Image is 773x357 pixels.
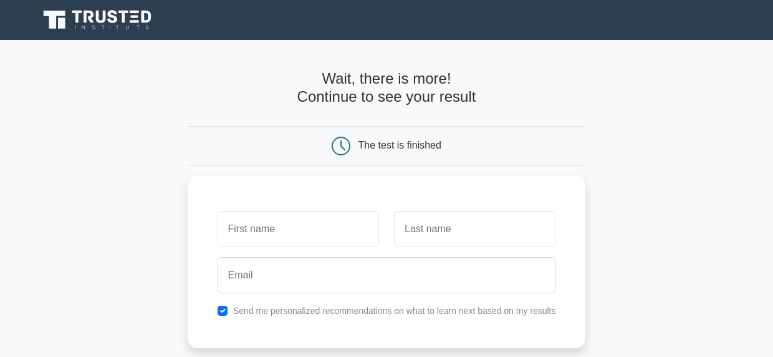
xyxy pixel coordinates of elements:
[358,140,441,150] div: The test is finished
[188,70,586,106] h4: Wait, there is more! Continue to see your result
[218,211,379,247] input: First name
[394,211,555,247] input: Last name
[233,306,556,316] label: Send me personalized recommendations on what to learn next based on my results
[218,257,556,293] input: Email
